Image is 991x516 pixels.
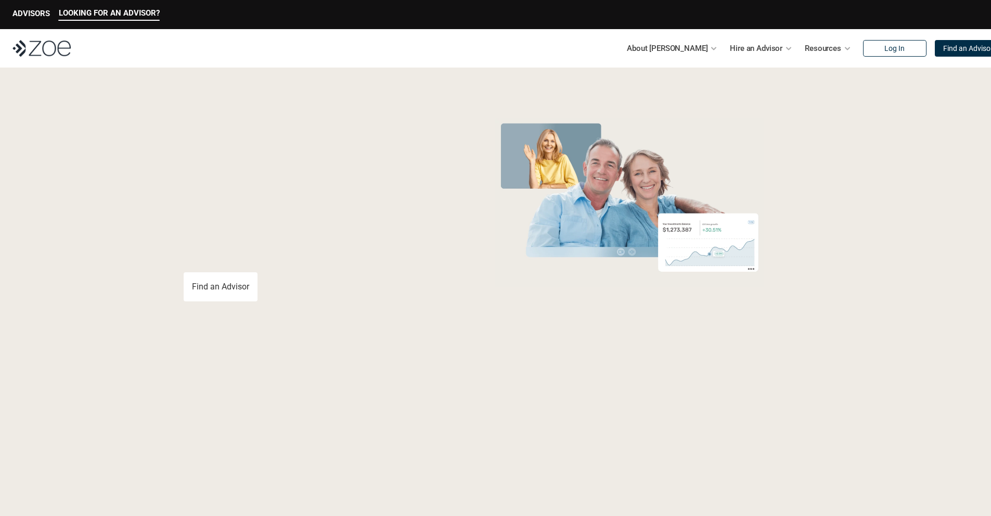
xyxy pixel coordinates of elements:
a: Log In [863,40,926,57]
em: The information in the visuals above is for illustrative purposes only and does not represent an ... [485,294,774,299]
p: LOOKING FOR AN ADVISOR? [59,8,160,18]
p: Log In [884,44,905,53]
a: Find an Advisor [184,272,258,301]
p: You deserve an advisor you can trust. [PERSON_NAME], hire, and invest with vetted, fiduciary, fin... [184,235,452,260]
p: About [PERSON_NAME] [627,41,707,56]
p: Resources [805,41,841,56]
p: Loremipsum: *DolOrsi Ametconsecte adi Eli Seddoeius tem inc utlaboreet. Dol 0882 MagNaal Enimadmi... [25,434,966,471]
p: ADVISORS [12,9,50,18]
span: Grow Your Wealth [184,115,415,155]
p: Hire an Advisor [730,41,782,56]
span: with a Financial Advisor [184,150,394,224]
p: Find an Advisor [192,282,249,292]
